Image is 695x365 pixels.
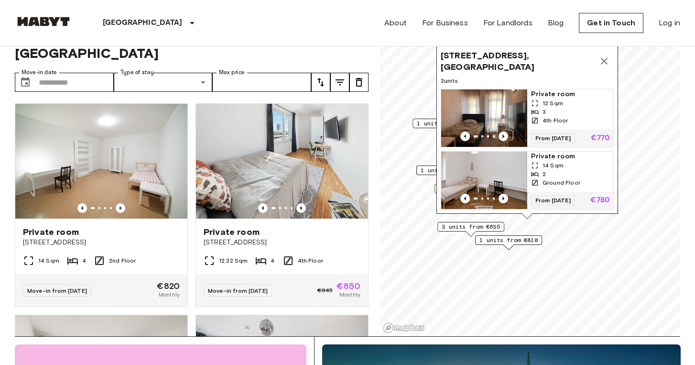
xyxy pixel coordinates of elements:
[383,322,425,333] a: Mapbox logo
[204,226,260,238] span: Private room
[548,17,564,29] a: Blog
[77,203,87,213] button: Previous image
[23,226,79,238] span: Private room
[27,287,87,294] span: Move-in from [DATE]
[579,13,643,33] a: Get in Touch
[103,17,183,29] p: [GEOGRAPHIC_DATA]
[591,134,609,142] p: €770
[413,119,479,133] div: Map marker
[531,152,609,161] span: Private room
[159,290,180,299] span: Monthly
[543,178,580,187] span: Ground Floor
[531,89,609,99] span: Private room
[434,184,501,199] div: Map marker
[116,203,125,213] button: Previous image
[15,17,72,26] img: Habyt
[499,194,508,203] button: Previous image
[441,151,614,210] a: Marketing picture of unit DE-02-026-02MPrevious imagePrevious imagePrivate room14 Sqm2Ground Floo...
[258,203,268,213] button: Previous image
[543,108,546,116] span: 3
[475,235,542,250] div: Map marker
[422,17,468,29] a: For Business
[15,104,187,219] img: Marketing picture of unit DE-02-020-04M
[380,17,680,336] canvas: Map
[298,256,323,265] span: 4th Floor
[349,73,369,92] button: tune
[483,17,532,29] a: For Landlords
[479,236,538,244] span: 1 units from €810
[330,73,349,92] button: tune
[543,99,563,108] span: 12 Sqm
[543,116,568,125] span: 4th Floor
[384,17,407,29] a: About
[499,132,508,141] button: Previous image
[531,133,575,143] span: From [DATE]
[436,45,618,219] div: Map marker
[441,89,614,147] a: Marketing picture of unit DE-02-003-002-01HFPrevious imagePrevious imagePrivate room12 Sqm34th Fl...
[543,161,564,170] span: 14 Sqm
[296,203,306,213] button: Previous image
[543,170,546,178] span: 2
[590,197,609,204] p: €780
[441,152,527,209] img: Marketing picture of unit DE-02-026-02M
[441,89,527,147] img: Marketing picture of unit DE-02-003-002-01HF
[208,287,268,294] span: Move-in from [DATE]
[317,286,333,295] span: €945
[437,222,504,237] div: Map marker
[337,282,360,290] span: €850
[531,196,575,205] span: From [DATE]
[460,132,470,141] button: Previous image
[311,73,330,92] button: tune
[271,256,274,265] span: 4
[421,166,479,175] span: 1 units from €730
[416,166,483,180] div: Map marker
[442,222,500,231] span: 3 units from €635
[204,238,360,247] span: [STREET_ADDRESS]
[109,256,136,265] span: 2nd Floor
[219,256,248,265] span: 12.32 Sqm
[38,256,59,265] span: 14 Sqm
[23,238,180,247] span: [STREET_ADDRESS]
[16,73,35,92] button: Choose date
[441,77,614,85] span: 2 units
[120,68,154,77] label: Type of stay
[15,103,188,307] a: Marketing picture of unit DE-02-020-04MPrevious imagePrevious imagePrivate room[STREET_ADDRESS]14...
[157,282,180,290] span: €820
[196,104,368,219] img: Marketing picture of unit DE-02-022-003-03HF
[460,194,470,203] button: Previous image
[82,256,86,265] span: 4
[441,50,595,73] span: [STREET_ADDRESS], [GEOGRAPHIC_DATA]
[417,119,475,128] span: 1 units from €865
[219,68,245,77] label: Max price
[22,68,57,77] label: Move-in date
[659,17,680,29] a: Log in
[339,290,360,299] span: Monthly
[195,103,369,307] a: Marketing picture of unit DE-02-022-003-03HFPrevious imagePrevious imagePrivate room[STREET_ADDRE...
